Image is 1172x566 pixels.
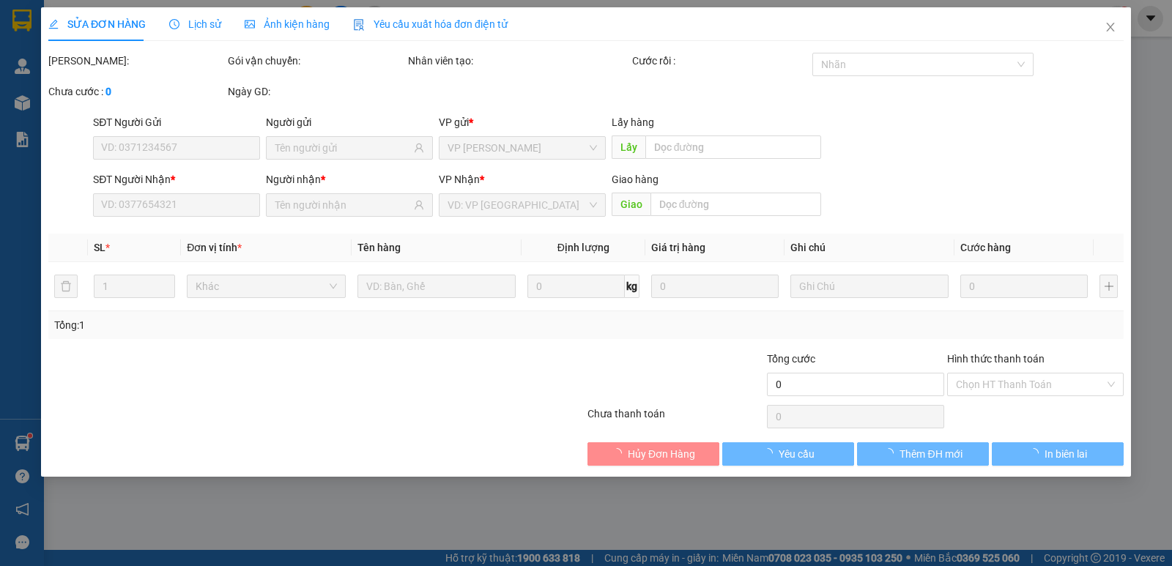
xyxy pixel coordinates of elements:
span: loading [883,448,900,458]
span: Giao [612,193,650,216]
span: loading [763,448,779,458]
span: Tên hàng [357,242,401,253]
input: VD: Bàn, Ghế [357,275,516,298]
span: kg [625,275,639,298]
span: picture [245,19,255,29]
button: delete [54,275,78,298]
span: Tổng cước [767,353,815,365]
div: Chưa thanh toán [586,406,765,431]
input: Dọc đường [645,135,822,159]
span: VP Nhận [439,174,480,185]
input: Ghi Chú [790,275,949,298]
span: Định lượng [557,242,609,253]
span: VP MỘC CHÂU [448,137,597,159]
b: 0 [105,86,111,97]
span: Đơn vị tính [187,242,242,253]
input: Tên người gửi [275,140,411,156]
span: user [414,143,424,153]
div: Chưa cước : [48,83,225,100]
button: Close [1090,7,1131,48]
span: Lịch sử [169,18,221,30]
input: Tên người nhận [275,197,411,213]
div: Người gửi [266,114,433,130]
span: Hủy Đơn Hàng [628,446,695,462]
span: SL [94,242,105,253]
input: 0 [651,275,779,298]
div: Người nhận [266,171,433,187]
button: Hủy Đơn Hàng [587,442,719,466]
div: Gói vận chuyển: [228,53,404,69]
span: loading [612,448,628,458]
span: Khác [196,275,336,297]
button: In biên lai [992,442,1124,466]
div: SĐT Người Nhận [93,171,260,187]
img: icon [353,19,365,31]
div: Cước rồi : [632,53,809,69]
div: VP gửi [439,114,606,130]
span: clock-circle [169,19,179,29]
span: Lấy [612,135,645,159]
span: Cước hàng [960,242,1011,253]
button: Yêu cầu [722,442,854,466]
span: Giá trị hàng [651,242,705,253]
input: Dọc đường [650,193,822,216]
span: Yêu cầu [779,446,815,462]
input: 0 [960,275,1088,298]
span: Lấy hàng [612,116,654,128]
button: Thêm ĐH mới [857,442,989,466]
span: user [414,200,424,210]
span: Yêu cầu xuất hóa đơn điện tử [353,18,508,30]
div: SĐT Người Gửi [93,114,260,130]
span: Giao hàng [612,174,659,185]
button: plus [1099,275,1118,298]
span: In biên lai [1045,446,1087,462]
div: Nhân viên tạo: [408,53,630,69]
div: Tổng: 1 [54,317,453,333]
span: close [1105,21,1116,33]
span: edit [48,19,59,29]
th: Ghi chú [785,234,954,262]
div: [PERSON_NAME]: [48,53,225,69]
div: Ngày GD: [228,83,404,100]
span: SỬA ĐƠN HÀNG [48,18,146,30]
span: Thêm ĐH mới [900,446,962,462]
span: Ảnh kiện hàng [245,18,330,30]
label: Hình thức thanh toán [947,353,1045,365]
span: loading [1028,448,1045,458]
